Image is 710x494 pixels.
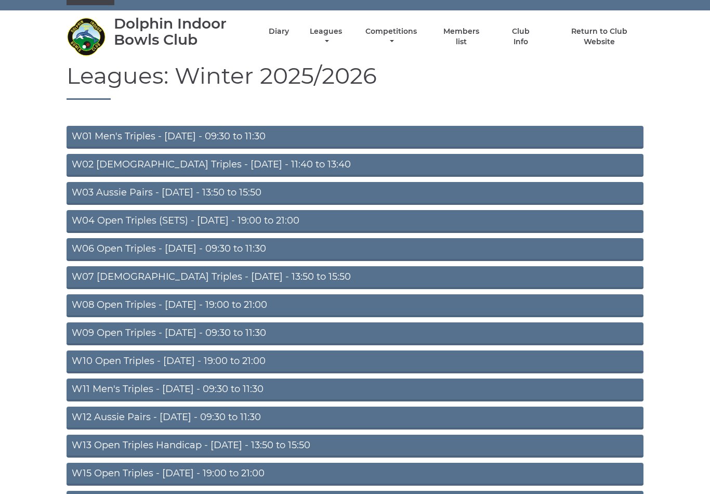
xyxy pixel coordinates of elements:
a: W12 Aussie Pairs - [DATE] - 09:30 to 11:30 [67,407,643,430]
div: Dolphin Indoor Bowls Club [114,16,251,48]
a: W01 Men's Triples - [DATE] - 09:30 to 11:30 [67,126,643,149]
a: W13 Open Triples Handicap - [DATE] - 13:50 to 15:50 [67,435,643,458]
a: W07 [DEMOGRAPHIC_DATA] Triples - [DATE] - 13:50 to 15:50 [67,266,643,289]
a: Competitions [363,27,419,47]
img: Dolphin Indoor Bowls Club [67,17,106,56]
a: W11 Men's Triples - [DATE] - 09:30 to 11:30 [67,379,643,401]
a: Return to Club Website [556,27,643,47]
a: Club Info [504,27,537,47]
a: W09 Open Triples - [DATE] - 09:30 to 11:30 [67,322,643,345]
a: Members list [438,27,485,47]
a: W06 Open Triples - [DATE] - 09:30 to 11:30 [67,238,643,261]
a: W08 Open Triples - [DATE] - 19:00 to 21:00 [67,294,643,317]
a: W04 Open Triples (SETS) - [DATE] - 19:00 to 21:00 [67,210,643,233]
h1: Leagues: Winter 2025/2026 [67,63,643,100]
a: W10 Open Triples - [DATE] - 19:00 to 21:00 [67,350,643,373]
a: W15 Open Triples - [DATE] - 19:00 to 21:00 [67,463,643,486]
a: Diary [269,27,289,36]
a: W02 [DEMOGRAPHIC_DATA] Triples - [DATE] - 11:40 to 13:40 [67,154,643,177]
a: Leagues [307,27,345,47]
a: W03 Aussie Pairs - [DATE] - 13:50 to 15:50 [67,182,643,205]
